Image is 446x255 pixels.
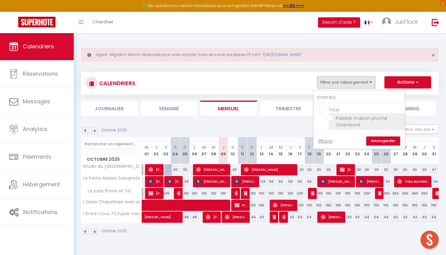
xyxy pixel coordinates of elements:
[282,211,286,223] span: [PERSON_NAME]
[324,164,333,175] div: 30
[247,212,257,223] div: 43
[199,188,209,199] div: 190
[410,212,420,223] div: 43
[429,176,439,187] div: 59
[318,138,333,144] a: Effacer
[359,176,382,187] span: [PERSON_NAME]
[81,48,439,62] div: Urgent : Migration Airbnb nécessaire pour votre compte, merci de suivre ces étapes (5 min) -
[273,211,276,223] span: [PERSON_NAME]
[228,137,238,164] th: 10
[180,188,190,199] div: 190
[340,164,353,175] span: [PERSON_NAME]
[81,101,138,115] li: Journalier
[381,164,391,175] div: 30
[190,188,199,199] div: 190
[295,137,305,164] th: 17
[400,137,410,164] th: 28
[257,176,266,187] div: 59
[244,164,296,175] span: [PERSON_NAME]
[377,12,425,33] a: ... Just'lock
[295,212,305,223] div: 54
[202,144,206,150] abbr: M
[381,200,391,211] div: 165
[410,137,420,164] th: 29
[161,137,171,164] th: 03
[324,200,333,211] div: 165
[311,188,314,199] span: Angélique dit
[429,212,439,223] div: 54
[333,137,343,164] th: 21
[336,115,387,128] span: Paisible maison proche Chambord
[391,137,400,164] th: 27
[299,144,301,150] abbr: V
[391,212,400,223] div: 43
[273,199,296,211] span: [PERSON_NAME]
[317,144,320,150] abbr: D
[180,137,190,164] th: 05
[177,188,180,199] span: [PERSON_NAME]
[180,176,190,187] div: 59
[196,164,228,175] span: [PERSON_NAME]
[321,211,343,223] span: [PERSON_NAME]
[403,144,407,150] abbr: M
[295,188,305,199] div: 230
[218,188,228,199] div: 190
[225,211,248,223] span: [PERSON_NAME]
[353,200,362,211] div: 165
[23,208,58,216] span: Notifications
[196,176,228,187] span: [PERSON_NAME]
[174,144,177,150] abbr: S
[206,211,219,223] span: [PERSON_NAME]
[314,164,324,175] div: 30
[257,212,266,223] div: 43
[356,144,359,150] abbr: J
[23,43,54,50] span: Calendriers
[82,200,143,204] span: L'Oasis Chapelloise avec piscine - 6 personnes
[420,137,429,164] th: 30
[410,164,420,175] div: 30
[155,144,157,150] abbr: J
[247,188,257,199] div: 190
[421,231,439,249] div: Ouvrir le chat
[420,200,429,211] div: 165
[400,212,410,223] div: 43
[372,164,381,175] div: 30
[276,188,286,199] div: 190
[400,188,410,199] div: 360
[235,199,248,211] span: Proprio [PERSON_NAME]
[384,144,387,150] abbr: D
[433,144,435,150] abbr: V
[362,164,372,175] div: 30
[295,164,305,175] div: 30
[384,76,431,88] button: Actions
[144,208,200,220] span: [PERSON_NAME]
[381,137,391,164] th: 26
[23,153,51,160] span: Paiements
[395,18,418,26] span: Just'lock
[324,137,333,164] th: 20
[423,144,426,150] abbr: J
[276,137,286,164] th: 15
[375,144,378,150] abbr: S
[98,76,135,90] h3: CALENDRIERS
[333,200,343,211] div: 165
[199,137,209,164] th: 07
[276,176,286,187] div: 59
[260,101,317,115] li: Trimestre
[295,200,305,211] div: 190
[314,188,324,199] div: 190
[321,176,353,187] span: [PERSON_NAME]
[148,176,161,187] span: [PERSON_NAME] LE CLECH
[250,144,253,150] abbr: D
[353,137,362,164] th: 23
[212,144,215,150] abbr: M
[420,164,429,175] div: 30
[222,144,225,150] abbr: J
[366,136,400,146] a: Sauvegarder
[346,144,350,150] abbr: M
[161,188,171,199] div: 230
[266,188,276,199] div: 190
[420,212,429,223] div: 43
[286,188,295,199] div: 190
[400,164,410,175] div: 30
